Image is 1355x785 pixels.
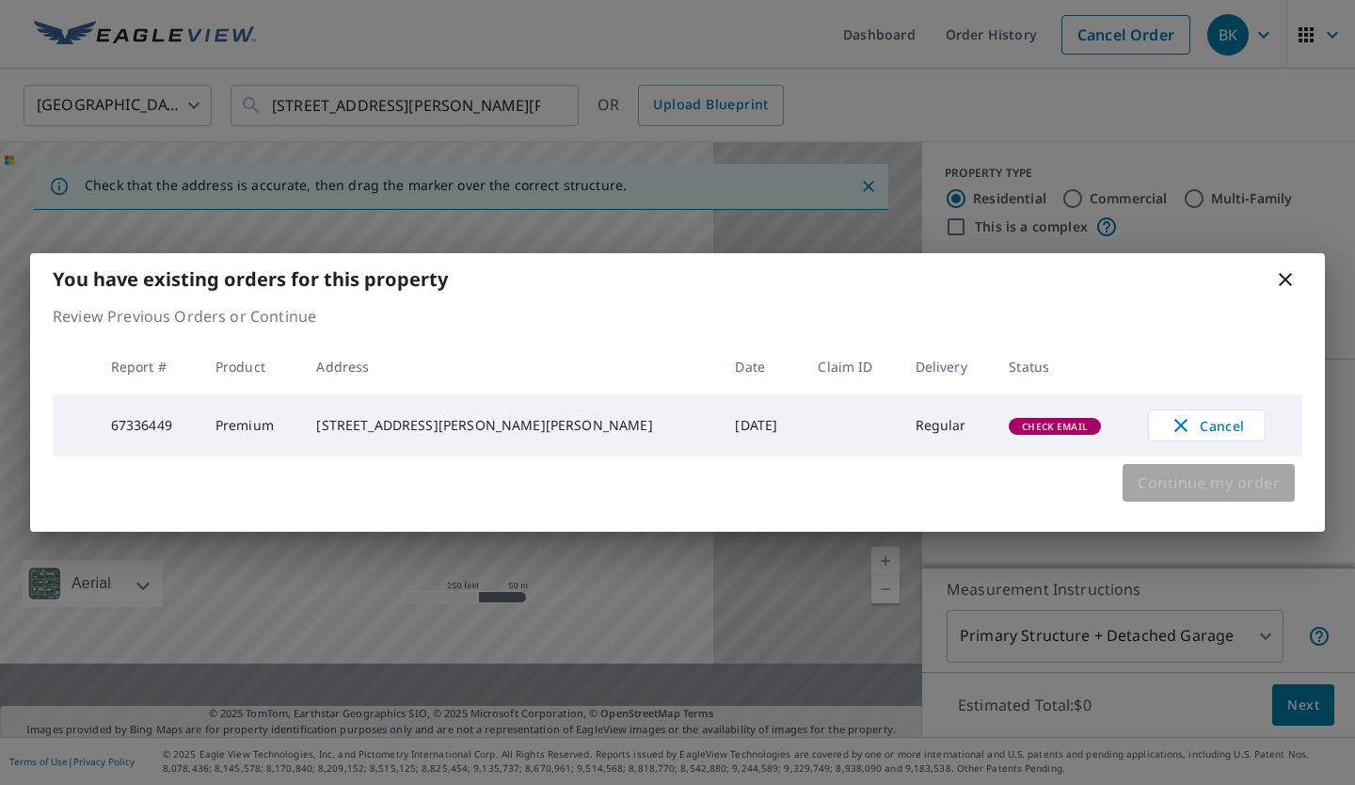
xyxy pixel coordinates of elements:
p: Review Previous Orders or Continue [53,305,1302,328]
td: Premium [200,394,302,457]
th: Address [301,339,720,394]
th: Date [720,339,803,394]
div: [STREET_ADDRESS][PERSON_NAME][PERSON_NAME] [316,416,705,435]
th: Delivery [901,339,995,394]
span: Continue my order [1138,470,1280,496]
th: Status [994,339,1133,394]
button: Continue my order [1123,464,1295,502]
button: Cancel [1148,409,1266,441]
span: Cancel [1168,414,1246,437]
td: [DATE] [720,394,803,457]
th: Report # [96,339,200,394]
td: 67336449 [96,394,200,457]
th: Claim ID [803,339,900,394]
td: Regular [901,394,995,457]
th: Product [200,339,302,394]
b: You have existing orders for this property [53,266,448,292]
span: Check Email [1011,420,1099,433]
